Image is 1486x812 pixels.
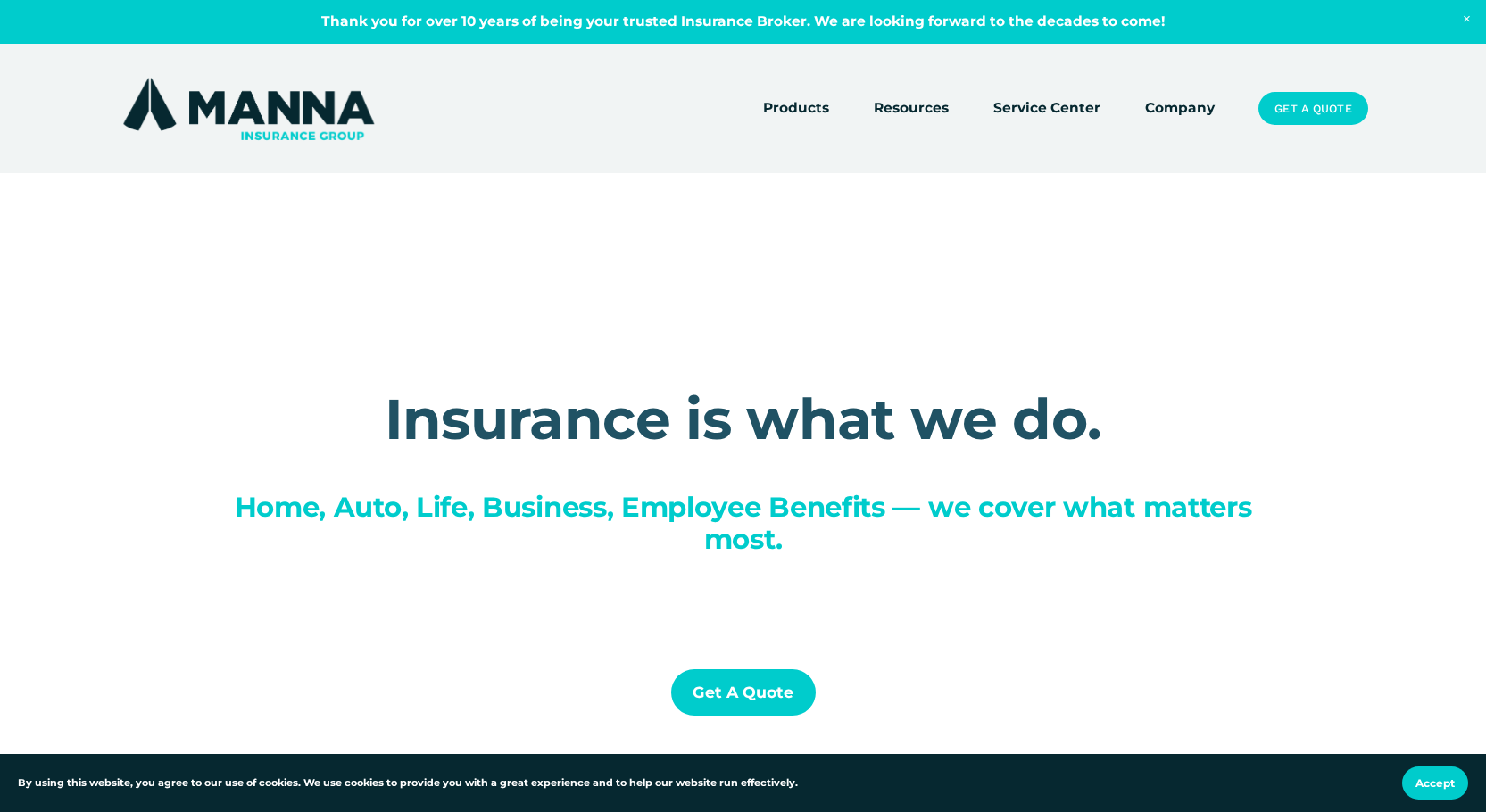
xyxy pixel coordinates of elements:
span: Accept [1415,776,1455,790]
a: Get a Quote [671,669,816,717]
span: Resources [874,97,949,120]
a: Get a Quote [1258,92,1367,126]
span: Home, Auto, Life, Business, Employee Benefits — we cover what matters most. [235,490,1259,555]
a: folder dropdown [874,96,949,121]
p: By using this website, you agree to our use of cookies. We use cookies to provide you with a grea... [18,775,798,791]
button: Accept [1402,766,1468,800]
span: Products [763,97,829,120]
a: Company [1145,96,1215,121]
a: Service Center [993,96,1100,121]
img: Manna Insurance Group [119,74,378,144]
a: folder dropdown [763,96,829,121]
strong: Insurance is what we do. [385,385,1102,453]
